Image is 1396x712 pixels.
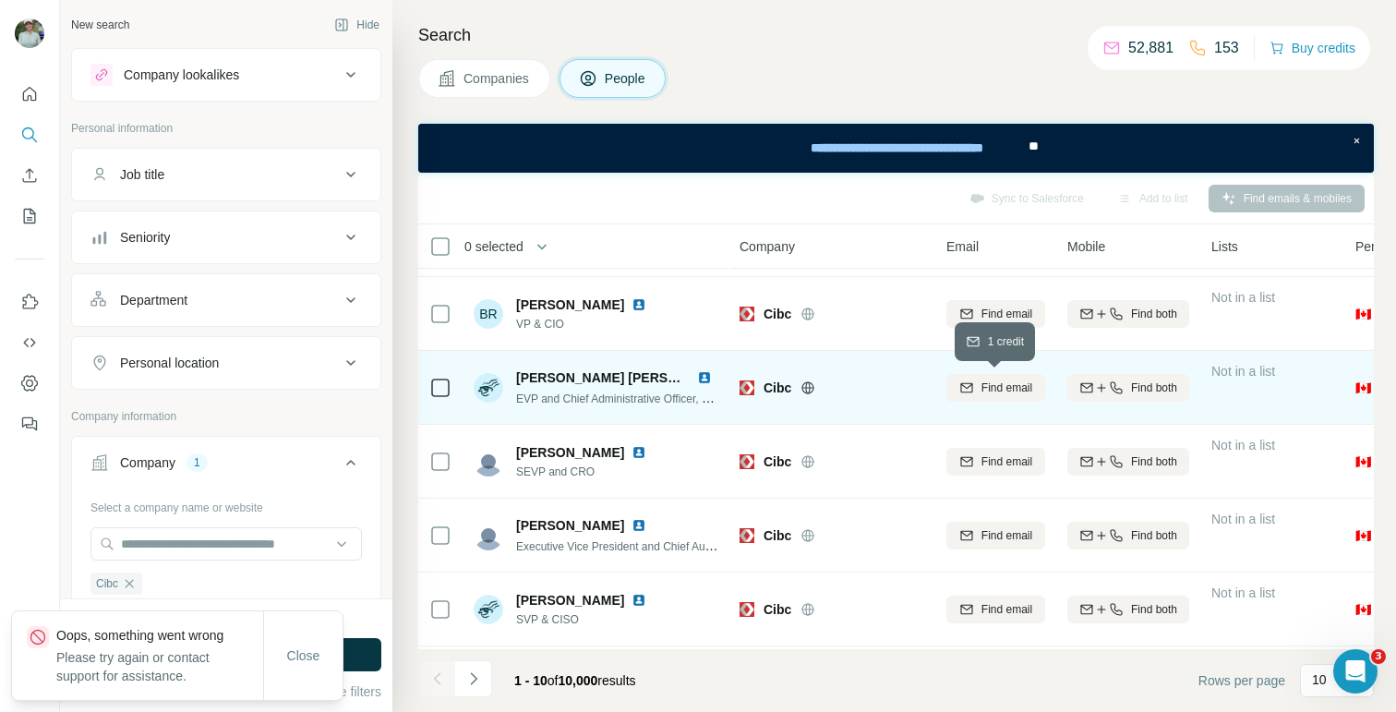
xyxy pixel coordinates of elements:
[120,453,175,472] div: Company
[559,673,598,688] span: 10,000
[474,373,503,403] img: Avatar
[474,299,503,329] div: BR
[72,215,380,259] button: Seniority
[90,492,362,516] div: Select a company name or website
[15,118,44,151] button: Search
[516,516,624,535] span: [PERSON_NAME]
[72,440,380,492] button: Company1
[1211,585,1275,600] span: Not in a list
[71,120,381,137] p: Personal information
[72,341,380,385] button: Personal location
[1270,35,1355,61] button: Buy credits
[1214,37,1239,59] p: 153
[946,374,1045,402] button: Find email
[15,367,44,400] button: Dashboard
[516,443,624,462] span: [PERSON_NAME]
[1355,305,1371,323] span: 🇨🇦
[1211,364,1275,379] span: Not in a list
[418,124,1374,173] iframe: Banner
[740,454,754,469] img: Logo of Cibc
[981,601,1032,618] span: Find email
[72,53,380,97] button: Company lookalikes
[1333,649,1378,694] iframe: Intercom live chat
[187,454,208,471] div: 1
[474,595,503,624] img: Avatar
[463,69,531,88] span: Companies
[120,165,164,184] div: Job title
[287,646,320,665] span: Close
[1211,237,1238,256] span: Lists
[1131,306,1177,322] span: Find both
[15,326,44,359] button: Use Surfe API
[1131,453,1177,470] span: Find both
[15,78,44,111] button: Quick start
[946,300,1045,328] button: Find email
[1067,374,1189,402] button: Find both
[1355,379,1371,397] span: 🇨🇦
[516,370,945,385] span: [PERSON_NAME] [PERSON_NAME], [GEOGRAPHIC_DATA], CPA CFA
[15,285,44,319] button: Use Surfe on LinkedIn
[1355,526,1371,545] span: 🇨🇦
[96,575,118,592] span: Cibc
[1067,596,1189,623] button: Find both
[1211,438,1275,453] span: Not in a list
[455,660,492,697] button: Navigate to next page
[120,354,219,372] div: Personal location
[120,291,187,309] div: Department
[1131,601,1177,618] span: Find both
[764,600,791,619] span: Cibc
[514,673,636,688] span: results
[740,602,754,617] img: Logo of Cibc
[1211,512,1275,526] span: Not in a list
[1067,237,1105,256] span: Mobile
[72,152,380,197] button: Job title
[514,673,548,688] span: 1 - 10
[981,380,1032,396] span: Find email
[605,69,647,88] span: People
[516,591,624,609] span: [PERSON_NAME]
[1128,37,1173,59] p: 52,881
[946,237,979,256] span: Email
[764,305,791,323] span: Cibc
[740,380,754,395] img: Logo of Cibc
[15,407,44,440] button: Feedback
[1211,290,1275,305] span: Not in a list
[464,237,523,256] span: 0 selected
[71,17,129,33] div: New search
[764,379,791,397] span: Cibc
[124,66,239,84] div: Company lookalikes
[516,538,727,553] span: Executive Vice President and Chief Auditor
[632,593,646,608] img: LinkedIn logo
[632,445,646,460] img: LinkedIn logo
[474,447,503,477] img: Avatar
[71,408,381,425] p: Company information
[56,626,263,645] p: Oops, something went wrong
[516,391,1031,405] span: EVP and Chief Administrative Officer, Personal, Business, Commercial Banking and Wealth Management
[764,453,791,471] span: Cibc
[516,316,654,332] span: VP & CIO
[1355,453,1371,471] span: 🇨🇦
[1371,649,1386,664] span: 3
[15,199,44,233] button: My lists
[1067,448,1189,476] button: Find both
[981,453,1032,470] span: Find email
[946,596,1045,623] button: Find email
[548,673,559,688] span: of
[120,228,170,247] div: Seniority
[632,518,646,533] img: LinkedIn logo
[946,522,1045,549] button: Find email
[981,306,1032,322] span: Find email
[274,639,333,672] button: Close
[56,648,263,685] p: Please try again or contact support for assistance.
[1198,671,1285,690] span: Rows per page
[15,159,44,192] button: Enrich CSV
[1067,300,1189,328] button: Find both
[946,448,1045,476] button: Find email
[981,527,1032,544] span: Find email
[474,521,503,550] img: Avatar
[1355,600,1371,619] span: 🇨🇦
[418,22,1374,48] h4: Search
[72,278,380,322] button: Department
